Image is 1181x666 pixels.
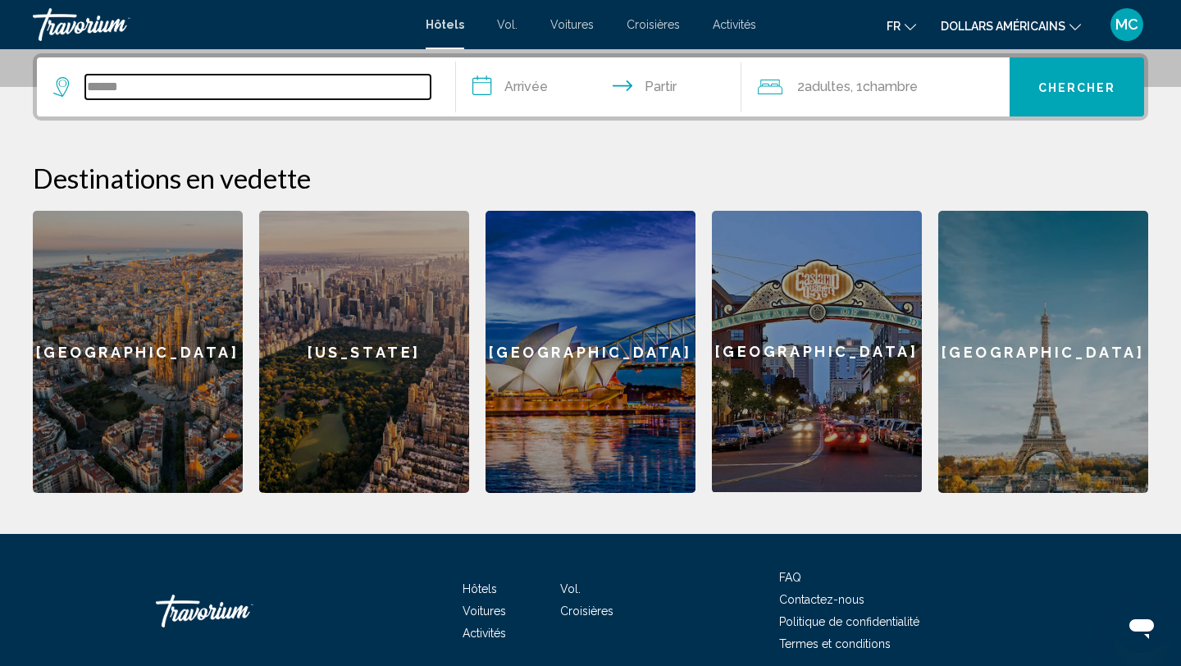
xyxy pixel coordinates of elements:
iframe: Bouton de lancement de la fenêtre de messagerie [1115,600,1168,653]
a: Travorium [33,8,409,41]
font: Chercher [1038,81,1116,94]
a: Voitures [463,604,506,618]
a: Activités [713,18,756,31]
div: [GEOGRAPHIC_DATA] [712,211,922,492]
a: Politique de confidentialité [779,615,919,628]
a: Vol. [560,582,581,595]
button: Changer de devise [941,14,1081,38]
button: Menu utilisateur [1106,7,1148,42]
a: Hôtels [426,18,464,31]
a: [GEOGRAPHIC_DATA] [938,211,1148,493]
button: Changer de langue [887,14,916,38]
div: Widget de recherche [37,57,1144,116]
a: Activités [463,627,506,640]
font: fr [887,20,901,33]
font: Chambre [863,79,918,94]
a: Voitures [550,18,594,31]
h2: Destinations en vedette [33,162,1148,194]
a: Hôtels [463,582,497,595]
font: 2 [797,79,805,94]
a: Termes et conditions [779,637,891,650]
a: Vol. [497,18,518,31]
a: FAQ [779,571,801,584]
font: MC [1115,16,1138,33]
a: Contactez-nous [779,593,864,606]
button: Chercher [1010,57,1144,116]
a: Croisières [560,604,613,618]
font: adultes [805,79,850,94]
button: Voyageurs : 2 adultes, 0 enfants [741,57,1010,116]
button: Dates d'arrivée et de départ [456,57,741,116]
a: [US_STATE] [259,211,469,493]
a: Travorium [156,586,320,636]
a: [GEOGRAPHIC_DATA] [712,211,922,493]
a: [GEOGRAPHIC_DATA] [33,211,243,493]
font: dollars américains [941,20,1065,33]
a: Croisières [627,18,680,31]
a: [GEOGRAPHIC_DATA] [486,211,695,493]
font: , 1 [850,79,863,94]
